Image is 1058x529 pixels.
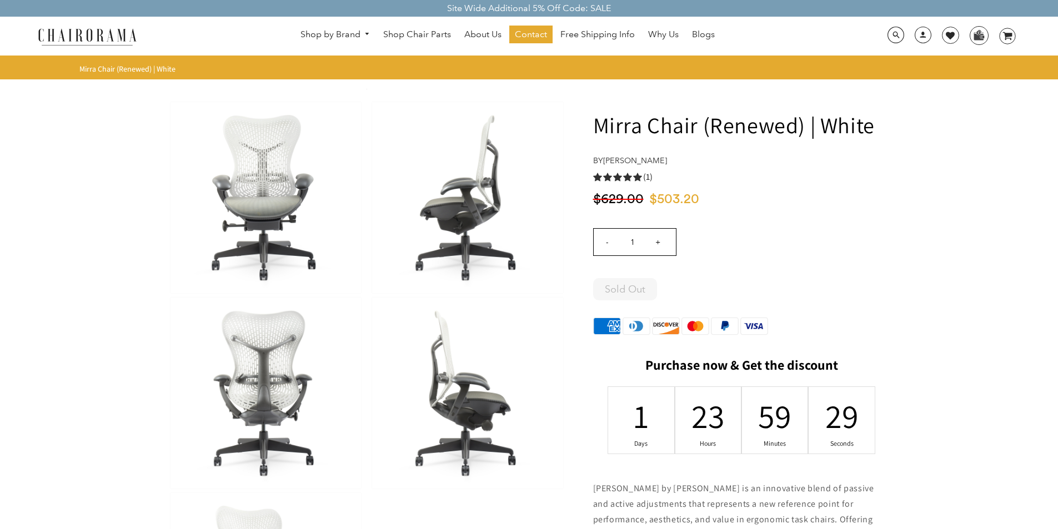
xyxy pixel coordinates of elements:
[634,394,649,437] div: 1
[649,193,699,206] span: $503.20
[383,29,451,41] span: Shop Chair Parts
[593,156,890,165] h4: by
[32,27,143,46] img: chairorama
[79,64,179,74] nav: breadcrumbs
[464,29,502,41] span: About Us
[605,283,645,295] span: Sold Out
[603,155,667,165] a: [PERSON_NAME]
[459,26,507,43] a: About Us
[593,110,890,139] h1: Mirra Chair (Renewed) | White
[593,171,890,183] a: 5.0 rating (1 votes)
[643,172,653,183] span: (1)
[79,64,176,74] span: Mirra Chair (Renewed) | White
[594,229,620,255] input: -
[378,26,457,43] a: Shop Chair Parts
[509,26,553,43] a: Contact
[190,26,825,46] nav: DesktopNavigation
[648,29,679,41] span: Why Us
[593,278,657,300] button: Sold Out
[645,229,671,255] input: +
[692,29,715,41] span: Blogs
[593,357,890,379] h2: Purchase now & Get the discount
[171,102,361,293] img: Mirra Chair (Renewed) | White - chairorama
[701,439,715,448] div: Hours
[970,27,987,43] img: WhatsApp_Image_2024-07-12_at_16.23.01.webp
[555,26,640,43] a: Free Shipping Info
[171,298,361,488] img: Mirra Chair (Renewed) | White - chairorama
[367,82,367,94] a: Mirra Chair (Renewed) | White - chairorama
[768,394,782,437] div: 59
[701,394,715,437] div: 23
[372,298,563,488] img: Mirra Chair (Renewed) | White - chairorama
[634,439,649,448] div: Days
[835,394,849,437] div: 29
[372,102,563,293] img: Mirra Chair (Renewed) | White - chairorama
[593,193,644,206] span: $629.00
[643,26,684,43] a: Why Us
[686,26,720,43] a: Blogs
[515,29,547,41] span: Contact
[768,439,782,448] div: Minutes
[835,439,849,448] div: Seconds
[560,29,635,41] span: Free Shipping Info
[295,26,376,43] a: Shop by Brand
